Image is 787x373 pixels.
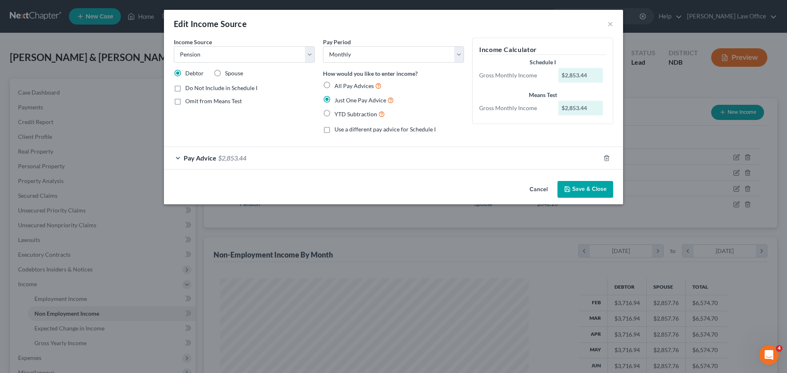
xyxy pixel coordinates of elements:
div: Schedule I [479,58,606,66]
div: $2,853.44 [558,101,603,115]
span: Just One Pay Advice [334,97,386,104]
span: 4 [776,345,782,352]
div: Edit Income Source [174,18,247,29]
button: Cancel [523,182,554,198]
label: Pay Period [323,38,351,46]
div: $2,853.44 [558,68,603,83]
iframe: Intercom live chat [759,345,779,365]
h5: Income Calculator [479,45,606,55]
span: Debtor [185,70,204,77]
span: Income Source [174,38,212,45]
span: All Pay Advices [334,82,374,89]
span: Do Not Include in Schedule I [185,84,257,91]
div: Gross Monthly Income [475,71,554,79]
span: Use a different pay advice for Schedule I [334,126,436,133]
span: YTD Subtraction [334,111,377,118]
button: × [607,19,613,29]
div: Gross Monthly Income [475,104,554,112]
span: Spouse [225,70,243,77]
span: $2,853.44 [218,154,246,162]
label: How would you like to enter income? [323,69,418,78]
button: Save & Close [557,181,613,198]
span: Omit from Means Test [185,97,242,104]
div: Means Test [479,91,606,99]
span: Pay Advice [184,154,216,162]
